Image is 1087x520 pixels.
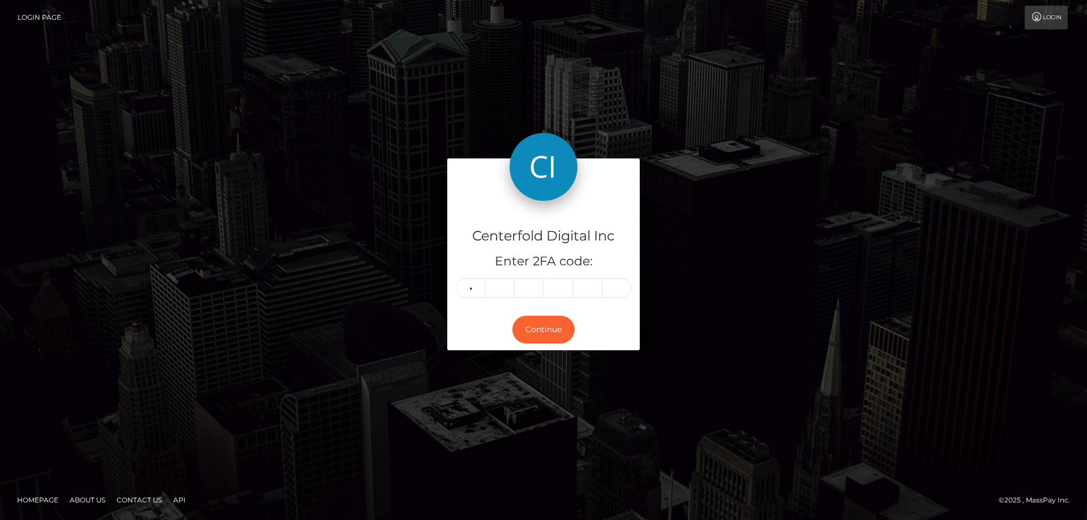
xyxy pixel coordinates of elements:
[169,491,190,509] a: API
[999,494,1079,506] div: © 2025 , MassPay Inc.
[456,253,631,270] h5: Enter 2FA code:
[510,133,577,201] img: Centerfold Digital Inc
[112,491,166,509] a: Contact Us
[1025,6,1068,29] a: Login
[456,226,631,246] h4: Centerfold Digital Inc
[65,491,110,509] a: About Us
[18,6,61,29] a: Login Page
[512,316,575,343] button: Continue
[12,491,63,509] a: Homepage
